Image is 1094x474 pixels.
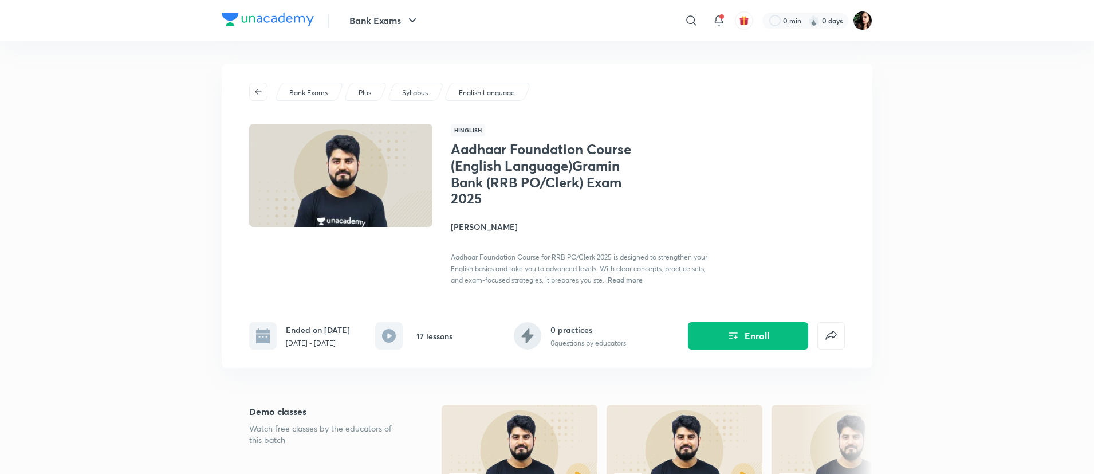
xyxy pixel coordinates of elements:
h6: 17 lessons [416,330,452,342]
img: Company Logo [222,13,314,26]
h5: Demo classes [249,405,405,418]
img: Thumbnail [247,123,434,228]
p: Syllabus [402,88,428,98]
img: Priyanka K [853,11,872,30]
h4: [PERSON_NAME] [451,221,707,233]
span: Hinglish [451,124,485,136]
p: 0 questions by educators [550,338,626,348]
a: English Language [457,88,517,98]
h6: 0 practices [550,324,626,336]
p: [DATE] - [DATE] [286,338,350,348]
p: Plus [359,88,371,98]
p: English Language [459,88,515,98]
span: Read more [608,275,643,284]
a: Company Logo [222,13,314,29]
h1: Aadhaar Foundation Course (English Language)Gramin Bank (RRB PO/Clerk) Exam 2025 [451,141,638,207]
a: Bank Exams [288,88,330,98]
img: avatar [739,15,749,26]
button: avatar [735,11,753,30]
button: Bank Exams [343,9,426,32]
a: Syllabus [400,88,430,98]
a: Plus [357,88,373,98]
h6: Ended on [DATE] [286,324,350,336]
button: Enroll [688,322,808,350]
p: Bank Exams [289,88,328,98]
p: Watch free classes by the educators of this batch [249,423,405,446]
img: streak [808,15,820,26]
span: Aadhaar Foundation Course for RRB PO/Clerk 2025 is designed to strengthen your English basics and... [451,253,707,284]
button: false [817,322,845,350]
